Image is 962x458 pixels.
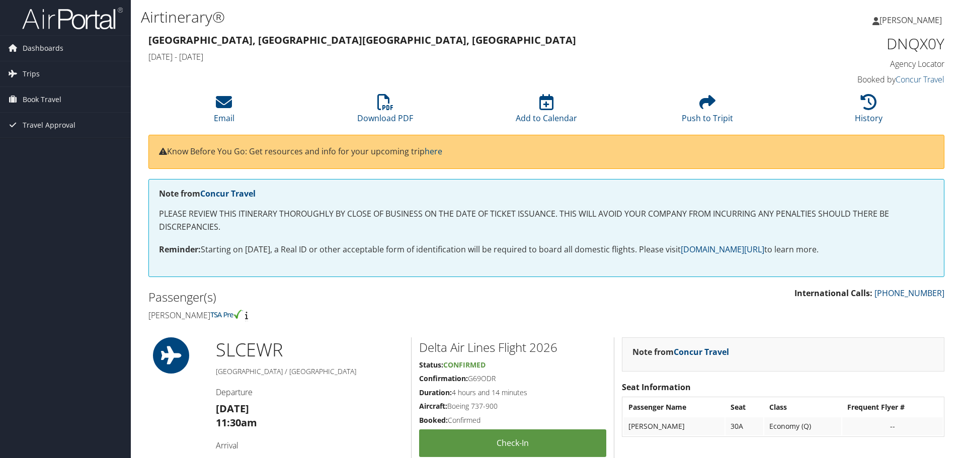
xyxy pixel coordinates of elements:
[148,289,539,306] h2: Passenger(s)
[419,401,447,411] strong: Aircraft:
[23,61,40,86] span: Trips
[419,339,606,356] h2: Delta Air Lines Flight 2026
[214,100,234,124] a: Email
[159,208,934,233] p: PLEASE REVIEW THIS ITINERARY THOROUGHLY BY CLOSE OF BUSINESS ON THE DATE OF TICKET ISSUANCE. THIS...
[757,33,944,54] h1: DNQX0Y
[216,337,404,362] h1: SLC EWR
[419,415,448,425] strong: Booked:
[842,398,943,416] th: Frequent Flyer #
[159,244,201,255] strong: Reminder:
[516,100,577,124] a: Add to Calendar
[23,113,75,138] span: Travel Approval
[623,417,725,435] td: [PERSON_NAME]
[159,243,934,256] p: Starting on [DATE], a Real ID or other acceptable form of identification will be required to boar...
[874,288,944,299] a: [PHONE_NUMBER]
[23,87,61,112] span: Book Travel
[419,429,606,457] a: Check-in
[794,288,872,299] strong: International Calls:
[22,7,123,30] img: airportal-logo.png
[419,401,606,411] h5: Boeing 737-900
[23,36,63,61] span: Dashboards
[855,100,883,124] a: History
[425,146,442,157] a: here
[764,398,841,416] th: Class
[141,7,682,28] h1: Airtinerary®
[200,188,256,199] a: Concur Travel
[872,5,952,35] a: [PERSON_NAME]
[757,58,944,69] h4: Agency Locator
[622,382,691,393] strong: Seat Information
[847,422,938,431] div: --
[148,51,742,62] h4: [DATE] - [DATE]
[419,360,443,370] strong: Status:
[210,310,243,319] img: tsa-precheck.png
[419,374,468,383] strong: Confirmation:
[148,310,539,321] h4: [PERSON_NAME]
[159,145,934,158] p: Know Before You Go: Get resources and info for your upcoming trip
[623,398,725,416] th: Passenger Name
[216,402,249,415] strong: [DATE]
[419,374,606,384] h5: G69ODR
[726,417,763,435] td: 30A
[216,440,404,451] h4: Arrival
[681,244,764,255] a: [DOMAIN_NAME][URL]
[674,346,729,357] a: Concur Travel
[896,74,944,85] a: Concur Travel
[216,367,404,377] h5: [GEOGRAPHIC_DATA] / [GEOGRAPHIC_DATA]
[879,15,942,26] span: [PERSON_NAME]
[632,346,729,357] strong: Note from
[419,388,606,398] h5: 4 hours and 14 minutes
[148,33,576,47] strong: [GEOGRAPHIC_DATA], [GEOGRAPHIC_DATA] [GEOGRAPHIC_DATA], [GEOGRAPHIC_DATA]
[757,74,944,85] h4: Booked by
[216,416,257,429] strong: 11:30am
[419,388,452,397] strong: Duration:
[764,417,841,435] td: Economy (Q)
[216,387,404,398] h4: Departure
[726,398,763,416] th: Seat
[443,360,486,370] span: Confirmed
[682,100,733,124] a: Push to Tripit
[159,188,256,199] strong: Note from
[357,100,413,124] a: Download PDF
[419,415,606,425] h5: Confirmed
